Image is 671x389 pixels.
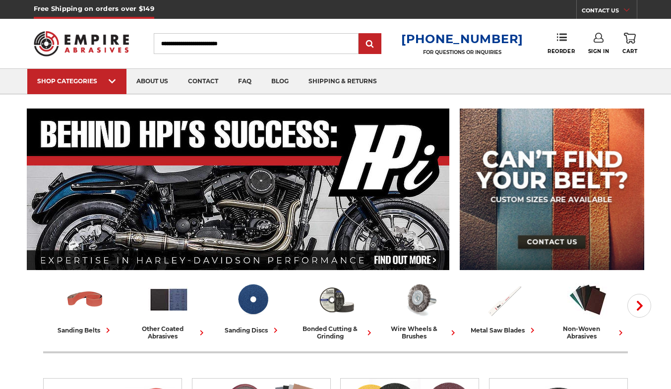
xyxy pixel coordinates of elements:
[27,109,450,270] img: Banner for an interview featuring Horsepower Inc who makes Harley performance upgrades featured o...
[47,279,123,335] a: sanding belts
[400,279,441,320] img: Wire Wheels & Brushes
[460,109,644,270] img: promo banner for custom belts.
[627,294,651,318] button: Next
[148,279,189,320] img: Other Coated Abrasives
[466,279,542,335] a: metal saw blades
[215,279,291,335] a: sanding discs
[360,34,380,54] input: Submit
[126,69,178,94] a: about us
[178,69,228,94] a: contact
[550,279,626,340] a: non-woven abrasives
[225,325,281,335] div: sanding discs
[401,49,523,56] p: FOR QUESTIONS OR INQUIRIES
[316,279,357,320] img: Bonded Cutting & Grinding
[58,325,113,335] div: sanding belts
[382,325,458,340] div: wire wheels & brushes
[232,279,273,320] img: Sanding Discs
[382,279,458,340] a: wire wheels & brushes
[299,69,387,94] a: shipping & returns
[622,33,637,55] a: Cart
[34,25,129,62] img: Empire Abrasives
[37,77,117,85] div: SHOP CATEGORIES
[261,69,299,94] a: blog
[131,325,207,340] div: other coated abrasives
[484,279,525,320] img: Metal Saw Blades
[299,325,374,340] div: bonded cutting & grinding
[588,48,610,55] span: Sign In
[548,33,575,54] a: Reorder
[471,325,538,335] div: metal saw blades
[582,5,637,19] a: CONTACT US
[550,325,626,340] div: non-woven abrasives
[401,32,523,46] a: [PHONE_NUMBER]
[548,48,575,55] span: Reorder
[567,279,609,320] img: Non-woven Abrasives
[622,48,637,55] span: Cart
[131,279,207,340] a: other coated abrasives
[228,69,261,94] a: faq
[299,279,374,340] a: bonded cutting & grinding
[64,279,106,320] img: Sanding Belts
